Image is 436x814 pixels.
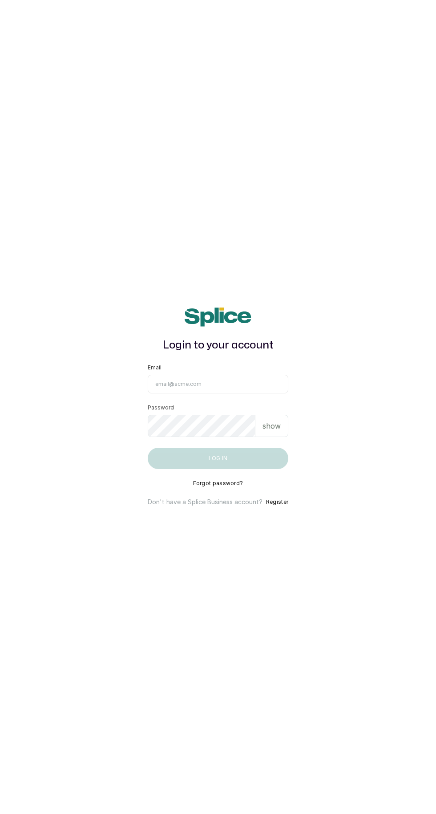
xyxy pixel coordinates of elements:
[262,421,281,431] p: show
[193,480,243,487] button: Forgot password?
[148,498,262,506] p: Don't have a Splice Business account?
[148,404,174,411] label: Password
[148,375,288,393] input: email@acme.com
[148,364,161,371] label: Email
[148,448,288,469] button: Log in
[266,498,288,506] button: Register
[148,337,288,353] h1: Login to your account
